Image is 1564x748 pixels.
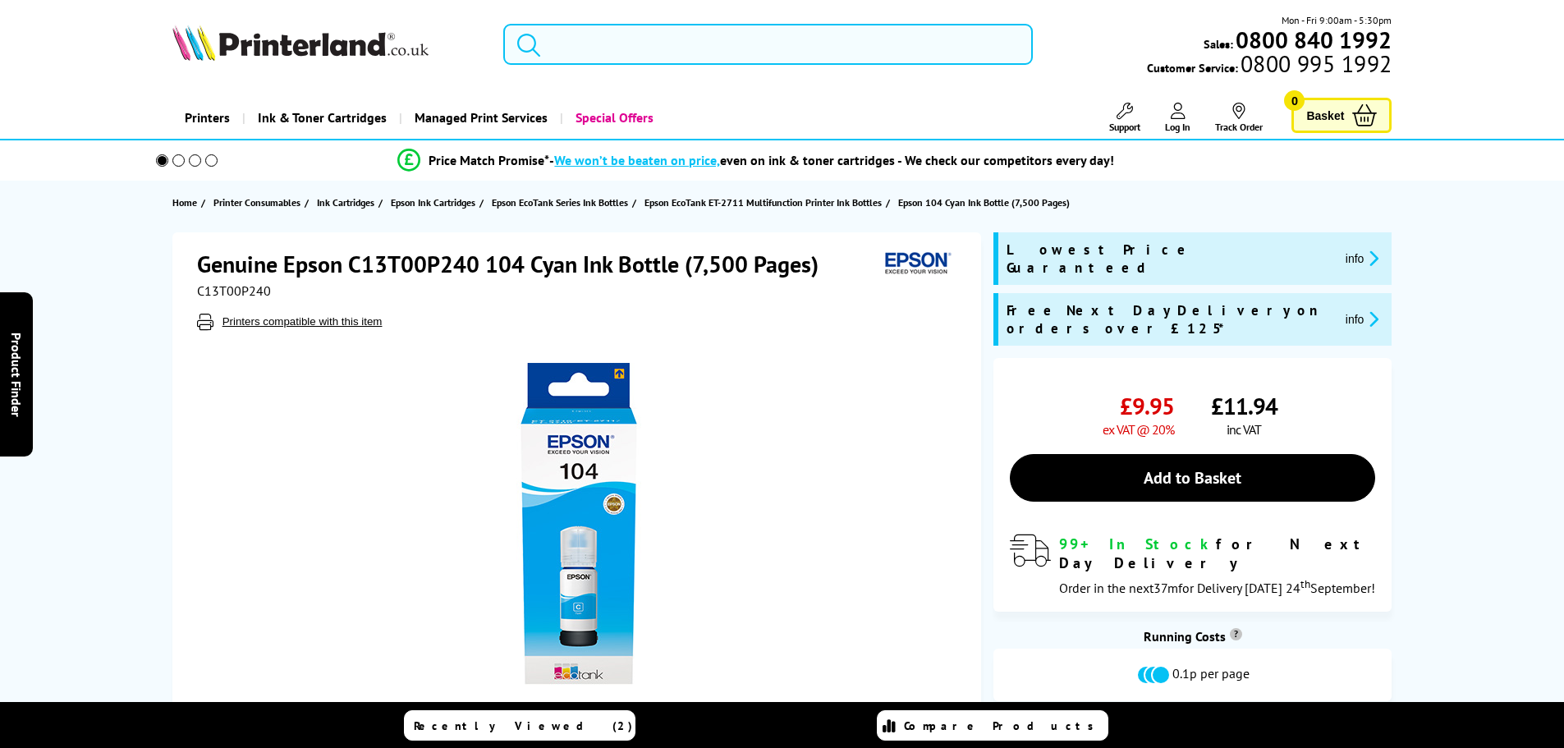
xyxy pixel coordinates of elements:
[1238,56,1392,71] span: 0800 995 1992
[1233,32,1392,48] a: 0800 840 1992
[172,97,242,139] a: Printers
[197,249,835,279] h1: Genuine Epson C13T00P240 104 Cyan Ink Bottle (7,500 Pages)
[877,710,1108,741] a: Compare Products
[1147,56,1392,76] span: Customer Service:
[391,194,475,211] span: Epson Ink Cartridges
[1300,576,1310,591] sup: th
[317,194,378,211] a: Ink Cartridges
[549,152,1114,168] div: - even on ink & toner cartridges - We check our competitors every day!
[1306,104,1344,126] span: Basket
[1341,310,1384,328] button: promo-description
[898,194,1070,211] span: Epson 104 Cyan Ink Bottle (7,500 Pages)
[429,152,549,168] span: Price Match Promise*
[399,97,560,139] a: Managed Print Services
[8,332,25,416] span: Product Finder
[554,152,720,168] span: We won’t be beaten on price,
[1165,121,1190,133] span: Log In
[1109,121,1140,133] span: Support
[1059,535,1375,572] div: for Next Day Delivery
[242,97,399,139] a: Ink & Toner Cartridges
[1120,391,1174,421] span: £9.95
[134,146,1379,175] li: modal_Promise
[218,314,388,328] button: Printers compatible with this item
[213,194,300,211] span: Printer Consumables
[172,25,484,64] a: Printerland Logo
[1165,103,1190,133] a: Log In
[1227,421,1261,438] span: inc VAT
[317,194,374,211] span: Ink Cartridges
[1215,103,1263,133] a: Track Order
[904,718,1103,733] span: Compare Products
[1284,90,1305,111] span: 0
[1010,454,1375,502] a: Add to Basket
[197,282,271,299] span: C13T00P240
[492,194,628,211] span: Epson EcoTank Series Ink Bottles
[1236,25,1392,55] b: 0800 840 1992
[1154,580,1178,596] span: 37m
[172,194,197,211] span: Home
[1007,241,1332,277] span: Lowest Price Guaranteed
[1059,580,1375,596] span: Order in the next for Delivery [DATE] 24 September!
[414,718,633,733] span: Recently Viewed (2)
[878,249,954,279] img: Epson
[418,363,740,685] img: Epson C13T00P240 104 Cyan Ink Bottle (7,500 Pages)
[1282,12,1392,28] span: Mon - Fri 9:00am - 5:30pm
[1211,391,1277,421] span: £11.94
[172,25,429,61] img: Printerland Logo
[492,194,632,211] a: Epson EcoTank Series Ink Bottles
[898,194,1074,211] a: Epson 104 Cyan Ink Bottle (7,500 Pages)
[644,194,882,211] span: Epson EcoTank ET-2711 Multifunction Printer Ink Bottles
[213,194,305,211] a: Printer Consumables
[1109,103,1140,133] a: Support
[560,97,666,139] a: Special Offers
[1230,628,1242,640] sup: Cost per page
[258,97,387,139] span: Ink & Toner Cartridges
[172,194,201,211] a: Home
[1007,301,1332,337] span: Free Next Day Delivery on orders over £125*
[404,710,635,741] a: Recently Viewed (2)
[993,628,1392,645] div: Running Costs
[644,194,886,211] a: Epson EcoTank ET-2711 Multifunction Printer Ink Bottles
[1291,98,1392,133] a: Basket 0
[391,194,479,211] a: Epson Ink Cartridges
[1059,535,1216,553] span: 99+ In Stock
[1172,665,1250,685] span: 0.1p per page
[1204,36,1233,52] span: Sales:
[1010,535,1375,595] div: modal_delivery
[1341,249,1384,268] button: promo-description
[1103,421,1174,438] span: ex VAT @ 20%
